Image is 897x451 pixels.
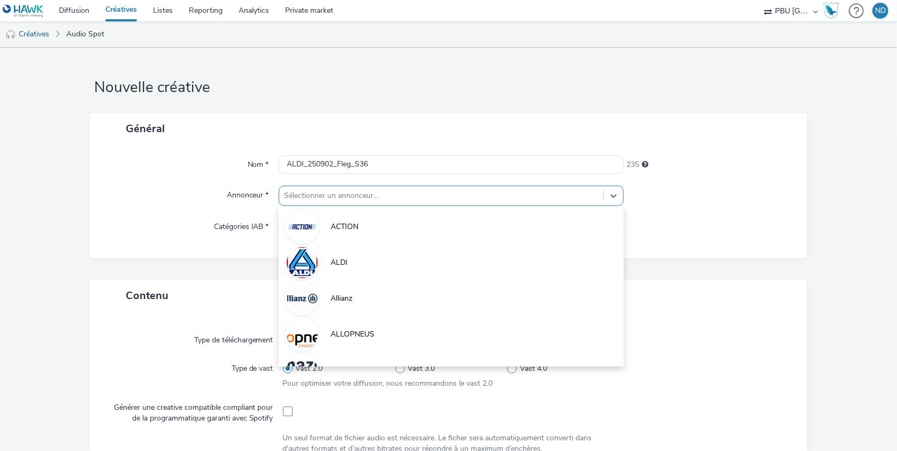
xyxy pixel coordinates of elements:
span: Allianz [331,293,353,304]
span: Vast 4.0 [520,363,547,374]
span: AMAZON [331,365,364,376]
input: Nom [279,155,624,174]
span: Pour optimiser votre diffusion, nous recommandons le vast 2.0 [283,378,493,388]
label: Type de téléchargement [190,331,278,346]
label: Annonceur * [223,186,273,201]
span: Vast 3.0 [408,363,435,374]
span: Général [126,121,165,136]
img: undefined Logo [3,4,44,18]
div: 255 caractères maximum [642,159,648,170]
label: Générer une creative compatible compliant pour de la programmatique garanti avec Spotify [109,398,278,424]
img: ALDI [287,247,318,279]
a: Audio Spot [61,21,110,47]
span: ALLOPNEUS [331,329,375,340]
label: Catégories IAB * [210,217,273,232]
a: Hawk Academy [823,2,844,19]
label: Nom * [243,155,273,170]
span: ALDI [331,257,348,268]
img: AMAZON [287,355,318,386]
h1: Nouvelle créative [90,78,808,98]
span: Contenu [126,288,168,303]
img: Hawk Academy [823,2,839,19]
span: Vast 2.0 [295,363,323,374]
img: audio [5,29,16,40]
img: ACTION [287,211,318,242]
img: ALLOPNEUS [287,319,318,350]
div: ND [875,3,886,19]
label: Type de vast [227,359,278,374]
span: 235 [626,159,639,170]
span: ACTION [331,221,359,232]
img: Allianz [287,283,318,314]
